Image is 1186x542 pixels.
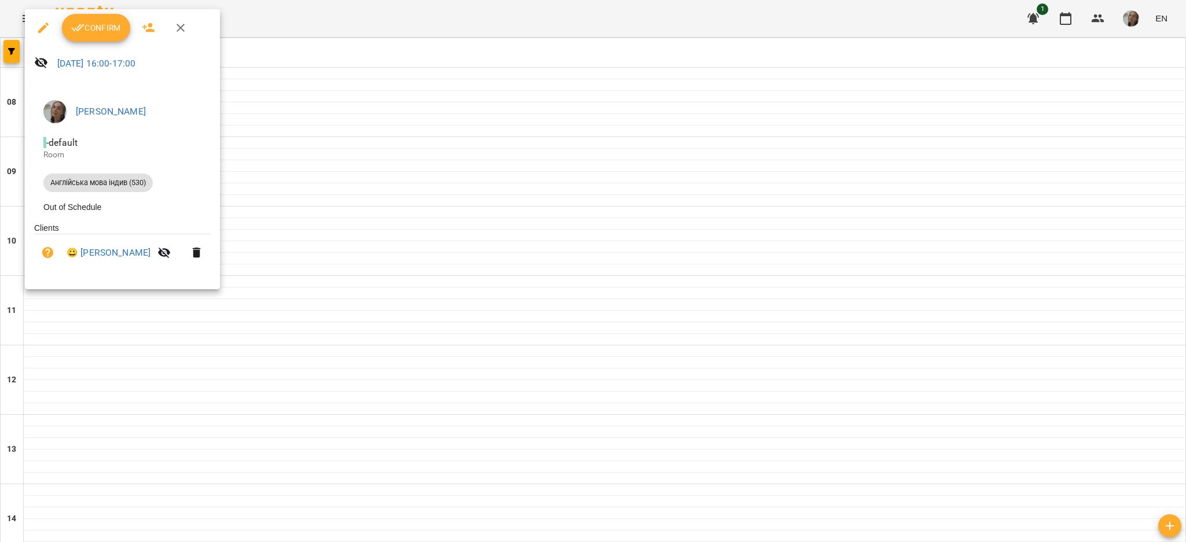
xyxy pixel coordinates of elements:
[43,100,67,123] img: 58bf4a397342a29a09d587cea04c76fb.jpg
[71,21,121,35] span: Confirm
[43,178,153,188] span: Англійська мова індив (530)
[34,197,211,217] li: Out of Schedule
[76,106,146,117] a: [PERSON_NAME]
[62,14,130,42] button: Confirm
[67,246,150,260] a: 😀 [PERSON_NAME]
[43,149,201,161] p: Room
[57,58,136,69] a: [DATE] 16:00-17:00
[43,137,80,148] span: - default
[34,239,62,267] button: Unpaid. Bill the attendance?
[34,222,211,276] ul: Clients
